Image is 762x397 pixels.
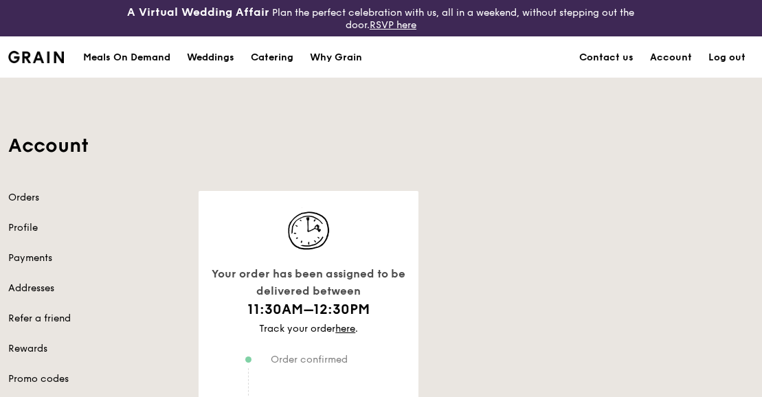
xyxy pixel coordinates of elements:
a: Catering [243,37,302,78]
h1: Account [8,133,754,158]
h3: A Virtual Wedding Affair [127,5,269,19]
a: Refer a friend [8,312,182,326]
a: Addresses [8,282,182,295]
a: GrainGrain [8,36,64,77]
a: Payments [8,251,182,265]
a: Rewards [8,342,182,356]
div: Catering [251,37,293,78]
a: Promo codes [8,372,182,386]
a: RSVP here [370,19,416,31]
div: Meals On Demand [83,37,170,78]
a: here [335,323,355,334]
h1: 11:30AM–12:30PM [204,300,413,319]
img: icon-track-normal@2x.d40d1303.png [274,207,343,254]
img: Grain [8,51,64,63]
div: Your order has been assigned to be delivered between [204,265,413,300]
a: Log out [700,37,754,78]
a: Orders [8,191,182,205]
a: Account [642,37,700,78]
div: Track your order . [204,322,413,336]
div: Weddings [187,37,234,78]
a: Profile [8,221,182,235]
div: Plan the perfect celebration with us, all in a weekend, without stepping out the door. [127,5,635,31]
a: Weddings [179,37,243,78]
a: Contact us [571,37,642,78]
a: Why Grain [302,37,370,78]
span: Order confirmed [271,354,348,365]
div: Why Grain [310,37,362,78]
